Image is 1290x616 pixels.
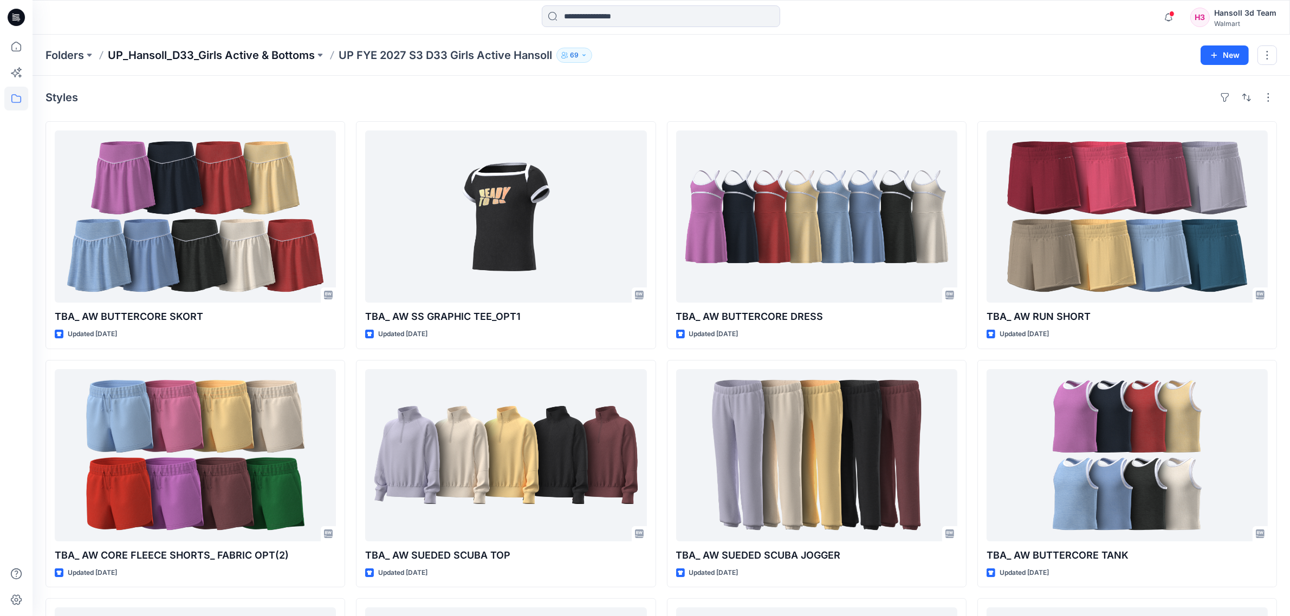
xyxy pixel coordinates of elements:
p: UP FYE 2027 S3 D33 Girls Active Hansoll [339,48,552,63]
p: Updated [DATE] [689,329,738,340]
p: TBA_ AW SUEDED SCUBA JOGGER [676,548,957,563]
button: 69 [556,48,592,63]
a: TBA_ AW CORE FLEECE SHORTS_ FABRIC OPT(2) [55,369,336,541]
a: Folders [46,48,84,63]
a: TBA_ AW SUEDED SCUBA JOGGER [676,369,957,541]
h4: Styles [46,91,78,104]
p: TBA_ AW BUTTERCORE SKORT [55,309,336,324]
p: Updated [DATE] [689,567,738,579]
p: TBA_ AW BUTTERCORE DRESS [676,309,957,324]
p: TBA_ AW CORE FLEECE SHORTS_ FABRIC OPT(2) [55,548,336,563]
a: TBA_ AW BUTTERCORE TANK [987,369,1268,541]
a: TBA_ AW RUN SHORT [987,130,1268,303]
p: Updated [DATE] [68,567,117,579]
p: Updated [DATE] [1000,329,1049,340]
p: TBA_ AW SS GRAPHIC TEE_OPT1 [365,309,646,324]
a: TBA_ AW BUTTERCORE DRESS [676,130,957,303]
div: H3 [1190,8,1210,27]
div: Hansoll 3d Team [1214,6,1276,19]
a: TBA_ AW BUTTERCORE SKORT [55,130,336,303]
p: TBA_ AW SUEDED SCUBA TOP [365,548,646,563]
p: Updated [DATE] [378,329,427,340]
p: TBA_ AW BUTTERCORE TANK [987,548,1268,563]
a: TBA_ AW SS GRAPHIC TEE_OPT1 [365,130,646,303]
a: UP_Hansoll_D33_Girls Active & Bottoms [108,48,315,63]
p: Updated [DATE] [378,567,427,579]
p: Updated [DATE] [1000,567,1049,579]
a: TBA_ AW SUEDED SCUBA TOP [365,369,646,541]
p: Updated [DATE] [68,329,117,340]
button: New [1201,45,1249,65]
div: Walmart [1214,19,1276,28]
p: TBA_ AW RUN SHORT [987,309,1268,324]
p: 69 [570,49,579,61]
